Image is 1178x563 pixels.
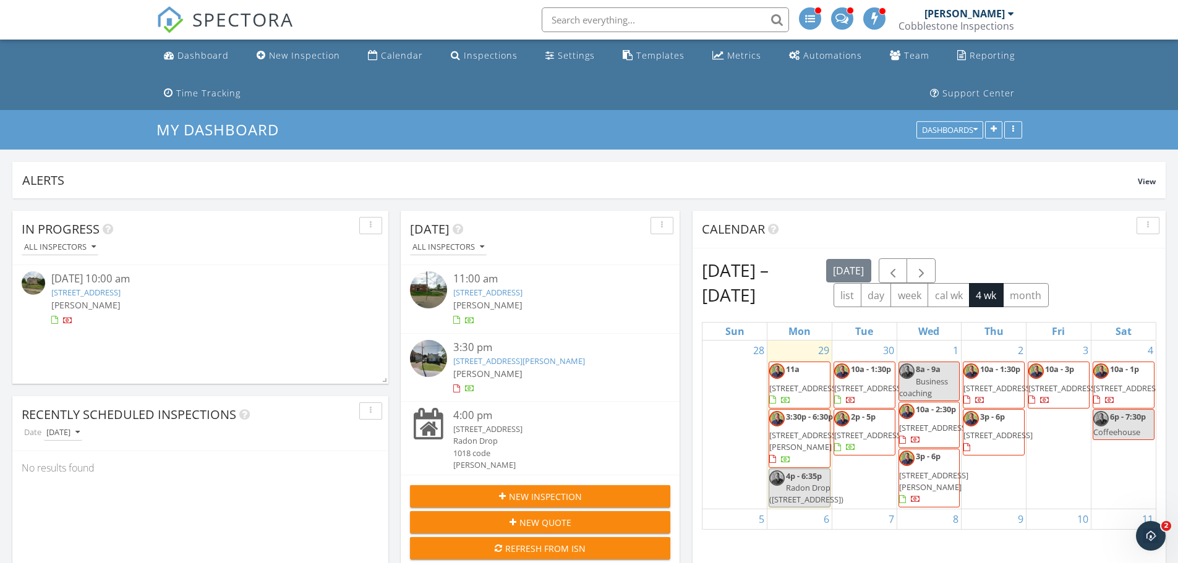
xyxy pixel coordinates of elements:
span: [STREET_ADDRESS] [963,383,1033,394]
span: 3p - 6p [980,411,1005,422]
span: 10a - 1p [1110,363,1139,375]
a: 10a - 1p [STREET_ADDRESS] [1093,363,1163,405]
a: 3:30p - 6:30p [STREET_ADDRESS][PERSON_NAME] [769,409,830,468]
a: Go to October 10, 2025 [1075,509,1091,529]
a: 2p - 5p [STREET_ADDRESS] [834,409,895,456]
button: Dashboards [916,122,983,139]
img: The Best Home Inspection Software - Spectora [156,6,184,33]
span: 3p - 6p [916,451,941,462]
a: Go to September 29, 2025 [816,341,832,360]
a: 10a - 1:30p [STREET_ADDRESS] [834,363,903,405]
span: 10a - 2:30p [916,404,956,415]
span: [STREET_ADDRESS][PERSON_NAME] [899,470,968,493]
td: Go to October 3, 2025 [1026,341,1091,509]
span: 3:30p - 6:30p [786,411,833,422]
img: 20210909_165306.jpg [899,363,915,379]
td: Go to September 30, 2025 [832,341,897,509]
span: [STREET_ADDRESS] [834,383,903,394]
iframe: Intercom live chat [1136,521,1166,551]
a: Go to October 6, 2025 [821,509,832,529]
a: 10a - 2:30p [STREET_ADDRESS] [899,404,968,445]
span: 10a - 1:30p [851,363,891,375]
img: 20210909_165306.jpg [963,411,979,426]
img: 20210909_165306.jpg [963,363,979,379]
span: SPECTORA [192,6,294,32]
a: Go to September 28, 2025 [751,341,767,360]
a: 3p - 6p [STREET_ADDRESS][PERSON_NAME] [898,449,960,507]
img: 20210909_165306.jpg [899,451,915,466]
span: Radon Drop ([STREET_ADDRESS]) [769,482,843,505]
span: 2p - 5p [851,411,876,422]
span: [STREET_ADDRESS] [1028,383,1098,394]
img: 20210909_165306.jpg [769,411,785,426]
a: Go to October 1, 2025 [950,341,961,360]
a: 10a - 3p [STREET_ADDRESS] [1028,363,1098,405]
span: 11a [786,363,800,375]
span: [STREET_ADDRESS][PERSON_NAME] [769,430,839,452]
a: 3p - 6p [STREET_ADDRESS] [963,409,1025,456]
img: 20210909_165306.jpg [769,470,785,486]
span: 10a - 1:30p [980,363,1020,375]
a: 10a - 1:30p [STREET_ADDRESS] [963,363,1033,405]
a: 10a - 3p [STREET_ADDRESS] [1028,362,1090,408]
a: Go to October 5, 2025 [756,509,767,529]
span: 2 [1161,521,1171,531]
span: 4p - 6:35p [786,470,822,481]
a: Go to October 11, 2025 [1140,509,1156,529]
span: [STREET_ADDRESS] [963,430,1033,441]
td: Go to October 4, 2025 [1091,341,1156,509]
div: Dashboards [922,126,978,135]
button: 4 wk [969,283,1004,307]
td: Go to October 1, 2025 [897,341,962,509]
span: Coffeehouse [1093,426,1140,438]
td: Go to September 28, 2025 [702,341,767,509]
a: Go to October 7, 2025 [886,509,897,529]
a: 11a [STREET_ADDRESS] [769,362,830,408]
a: Go to October 2, 2025 [1015,341,1026,360]
a: Go to October 9, 2025 [1015,509,1026,529]
img: 20210909_165306.jpg [1028,363,1044,379]
div: [PERSON_NAME] [924,7,1005,20]
a: 10a - 1p [STREET_ADDRESS] [1093,362,1155,408]
span: 8a - 9a [916,363,941,375]
a: 2p - 5p [STREET_ADDRESS] [834,411,903,452]
img: 20210909_165306.jpg [834,363,850,379]
a: Go to October 4, 2025 [1145,341,1156,360]
span: View [1138,176,1156,187]
img: 20210909_165306.jpg [899,404,915,419]
img: 20210909_165306.jpg [1093,363,1109,379]
a: 3:30p - 6:30p [STREET_ADDRESS][PERSON_NAME] [769,411,839,465]
a: 10a - 1:30p [STREET_ADDRESS] [963,362,1025,408]
a: SPECTORA [156,17,294,43]
span: 6p - 7:30p [1110,411,1146,422]
td: Go to October 2, 2025 [962,341,1026,509]
a: 11a [STREET_ADDRESS] [769,363,839,405]
a: Go to September 30, 2025 [881,341,897,360]
td: Go to September 29, 2025 [767,341,832,509]
img: 20210909_165306.jpg [769,363,785,379]
a: 10a - 2:30p [STREET_ADDRESS] [898,402,960,449]
a: 3p - 6p [STREET_ADDRESS][PERSON_NAME] [899,451,968,504]
img: 20210909_165306.jpg [834,411,850,426]
a: Go to October 8, 2025 [950,509,961,529]
span: [STREET_ADDRESS] [899,422,968,433]
a: 10a - 1:30p [STREET_ADDRESS] [834,362,895,408]
a: Go to October 3, 2025 [1080,341,1091,360]
span: [STREET_ADDRESS] [834,430,903,441]
input: Search everything... [542,7,789,32]
div: Alerts [22,172,1138,188]
span: Business coaching [899,376,948,399]
img: 20210909_165306.jpg [1093,411,1109,426]
span: [STREET_ADDRESS] [1093,383,1163,394]
span: 10a - 3p [1045,363,1074,375]
a: 3p - 6p [STREET_ADDRESS] [963,411,1033,452]
span: [STREET_ADDRESS] [769,383,839,394]
div: Cobblestone Inspections [898,20,1014,32]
